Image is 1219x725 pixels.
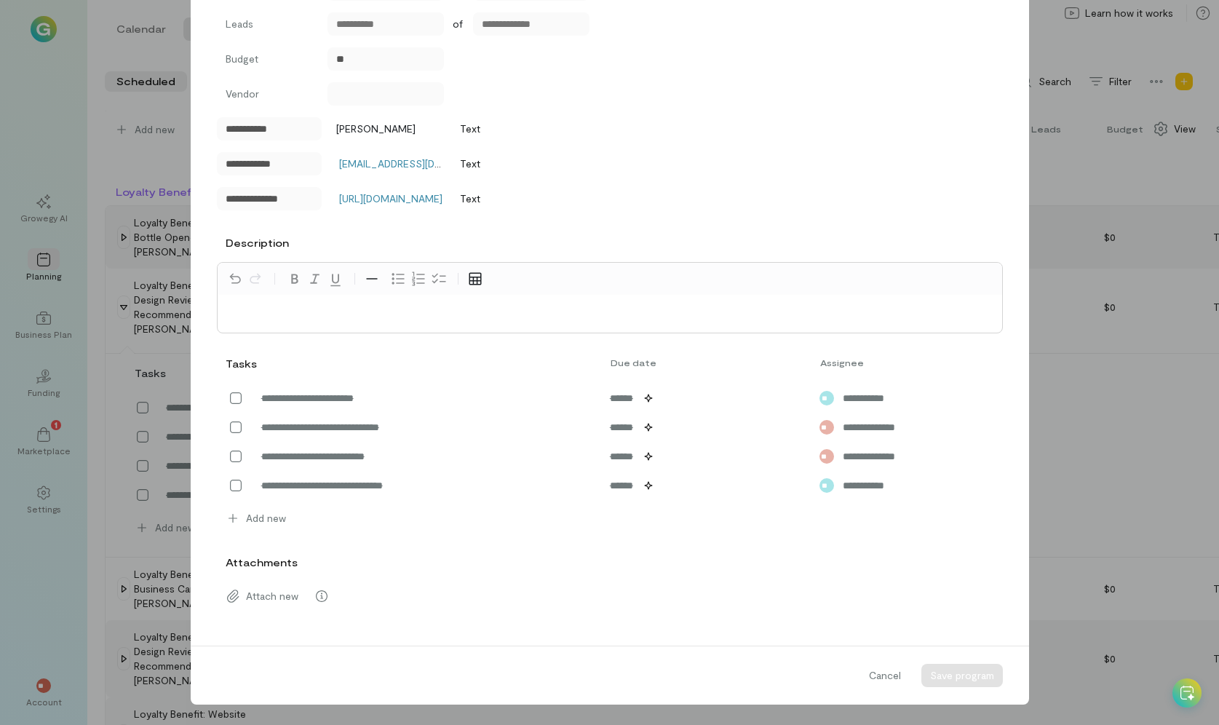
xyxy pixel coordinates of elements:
label: Description [226,236,289,250]
span: of [453,17,463,31]
div: editable markdown [218,295,1002,333]
label: Vendor [226,87,313,106]
a: [URL][DOMAIN_NAME] [339,192,442,205]
div: [PERSON_NAME] [328,122,416,136]
span: Attach new [246,589,298,603]
div: Tasks [226,357,253,371]
span: Cancel [869,668,901,683]
span: Save program [930,669,994,681]
div: Assignee [811,357,950,368]
span: Add new [246,511,286,526]
label: Leads [226,17,313,36]
div: Attach new [217,582,1003,611]
a: [EMAIL_ADDRESS][DOMAIN_NAME] [339,157,504,170]
button: Save program [921,664,1003,687]
label: Budget [226,52,313,71]
label: Attachments [226,555,298,570]
div: Due date [602,357,811,368]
